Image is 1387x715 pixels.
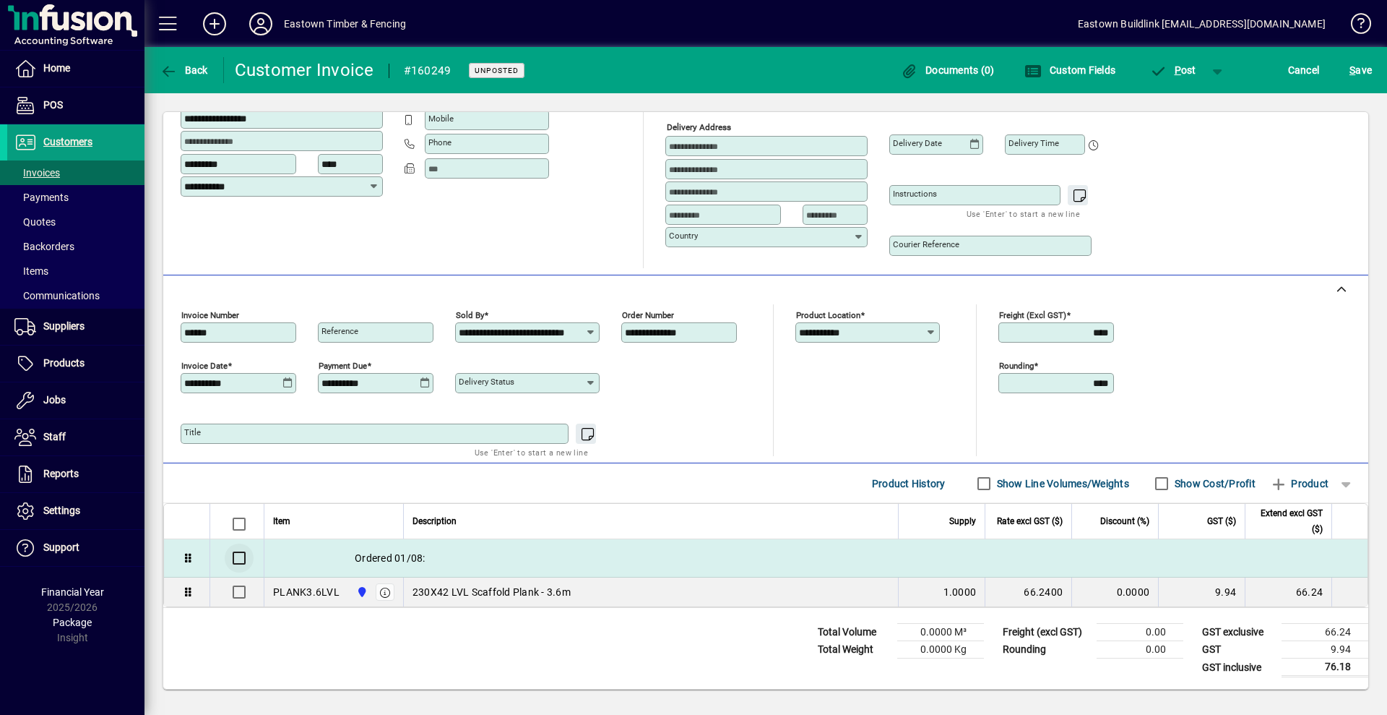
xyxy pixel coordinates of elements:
button: Add [191,11,238,37]
span: Communications [14,290,100,301]
a: Settings [7,493,144,529]
td: GST inclusive [1195,659,1282,677]
td: 9.94 [1282,641,1368,659]
a: Products [7,346,144,382]
mat-label: Mobile [428,114,454,124]
span: Product [1270,472,1328,495]
span: Payments [14,192,69,203]
a: Jobs [7,382,144,419]
a: Invoices [7,160,144,185]
td: 76.18 [1282,659,1368,677]
mat-label: Rounding [999,361,1034,371]
app-page-header-button: Back [144,57,224,83]
a: Payments [7,185,144,210]
mat-label: Delivery time [1008,138,1059,148]
span: S [1349,64,1355,76]
td: 66.24 [1282,624,1368,641]
span: Items [14,265,48,277]
a: Items [7,259,144,283]
span: Home [43,62,70,74]
span: 1.0000 [943,585,977,599]
span: Settings [43,505,80,516]
a: Suppliers [7,309,144,345]
div: Eastown Timber & Fencing [284,12,406,35]
mat-label: Invoice number [181,310,239,320]
a: Reports [7,456,144,492]
div: Eastown Buildlink [EMAIL_ADDRESS][DOMAIN_NAME] [1078,12,1326,35]
span: Support [43,541,79,553]
mat-label: Phone [428,137,451,147]
span: Supply [949,513,976,529]
button: Back [156,57,212,83]
span: Package [53,617,92,628]
mat-label: Reference [321,326,358,336]
button: Documents (0) [897,57,998,83]
td: Rounding [995,641,1097,659]
td: Freight (excl GST) [995,624,1097,641]
span: Item [273,513,290,529]
mat-label: Sold by [456,310,484,320]
mat-hint: Use 'Enter' to start a new line [475,444,588,461]
span: Jobs [43,394,66,406]
span: P [1175,64,1181,76]
span: Description [412,513,457,529]
div: Ordered 01/08: [264,539,1367,577]
button: Profile [238,11,284,37]
div: PLANK3.6LVL [273,585,340,599]
span: Cancel [1288,59,1320,82]
td: 9.94 [1158,578,1245,607]
mat-label: Product location [796,310,860,320]
span: Custom Fields [1024,64,1115,76]
button: Product History [866,471,951,497]
span: Suppliers [43,320,85,332]
button: Custom Fields [1021,57,1119,83]
td: 0.0000 [1071,578,1158,607]
a: Backorders [7,234,144,259]
span: GST ($) [1207,513,1236,529]
span: POS [43,99,63,111]
td: GST [1195,641,1282,659]
span: Unposted [475,66,519,75]
mat-label: Title [184,427,201,437]
a: Knowledge Base [1340,3,1369,50]
label: Show Line Volumes/Weights [994,476,1129,491]
td: 0.00 [1097,641,1183,659]
span: Products [43,357,85,369]
mat-label: Payment due [319,361,367,371]
span: Backorders [14,241,74,252]
td: 0.0000 M³ [897,624,984,641]
mat-label: Order number [622,310,674,320]
td: 0.0000 Kg [897,641,984,659]
span: Extend excl GST ($) [1254,505,1323,537]
td: 0.00 [1097,624,1183,641]
span: Reports [43,468,79,479]
a: POS [7,87,144,124]
label: Show Cost/Profit [1172,476,1256,491]
mat-label: Country [669,231,698,241]
a: Quotes [7,210,144,234]
span: Customers [43,136,92,147]
td: Total Volume [811,624,897,641]
td: GST exclusive [1195,624,1282,641]
span: Documents (0) [901,64,995,76]
td: 66.24 [1245,578,1331,607]
mat-label: Courier Reference [893,239,959,249]
span: Product History [872,472,946,495]
span: Quotes [14,216,56,228]
button: Cancel [1284,57,1323,83]
mat-hint: Use 'Enter' to start a new line [967,205,1080,222]
a: Communications [7,283,144,308]
span: Invoices [14,167,60,179]
span: Holyoake St [353,584,369,600]
a: Staff [7,419,144,455]
span: Rate excl GST ($) [997,513,1063,529]
mat-label: Invoice date [181,361,228,371]
button: Post [1142,57,1204,83]
a: Home [7,51,144,87]
span: ave [1349,59,1372,82]
span: Back [160,64,208,76]
div: #160249 [404,59,451,82]
span: Financial Year [41,586,104,598]
div: Customer Invoice [235,59,374,82]
td: Total Weight [811,641,897,659]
